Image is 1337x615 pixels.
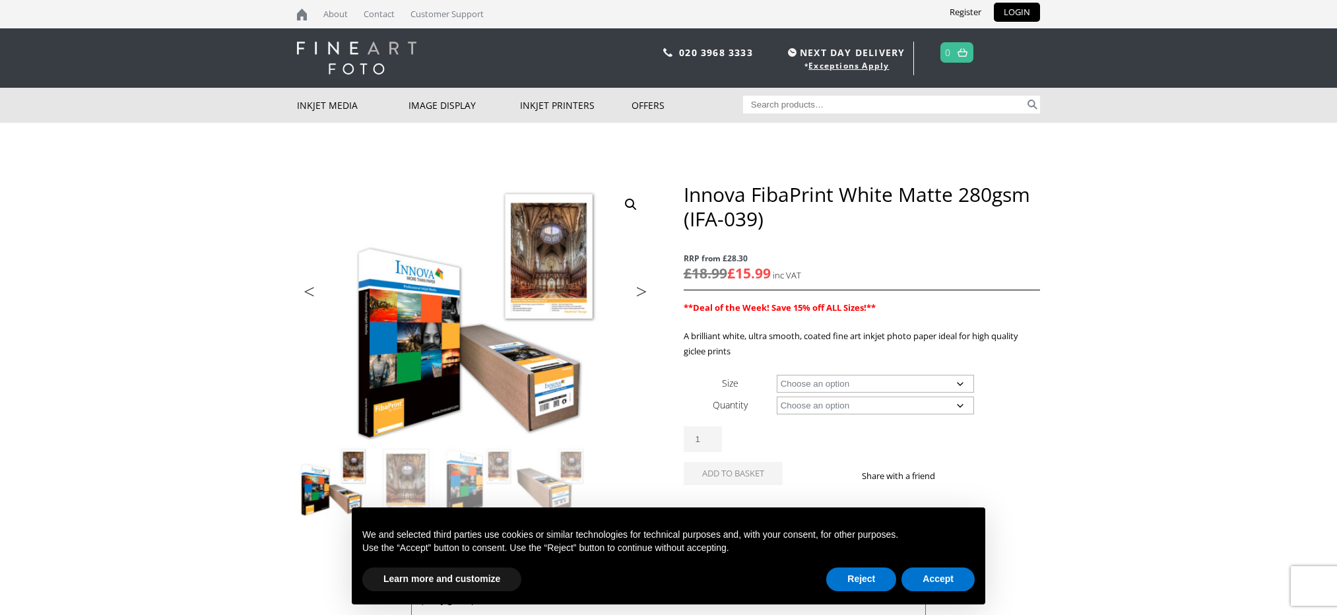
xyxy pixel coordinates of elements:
[684,462,783,485] button: Add to basket
[619,193,643,216] a: View full-screen image gallery
[679,46,753,59] a: 020 3968 3333
[958,48,967,57] img: basket.svg
[727,264,735,282] span: £
[362,542,975,555] p: Use the “Accept” button to consent. Use the “Reject” button to continue without accepting.
[297,42,416,75] img: logo-white.svg
[983,470,993,481] img: email sharing button
[684,264,727,282] bdi: 18.99
[808,60,889,71] a: Exceptions Apply
[727,264,771,282] bdi: 15.99
[515,446,587,517] img: Innova FibaPrint White Matte 280gsm (IFA-039) - Image 4
[826,567,896,591] button: Reject
[362,529,975,542] p: We and selected third parties use cookies or similar technologies for technical purposes and, wit...
[684,251,1040,266] span: RRP from £28.30
[520,88,632,123] a: Inkjet Printers
[862,469,951,484] p: Share with a friend
[951,470,962,481] img: facebook sharing button
[785,45,905,60] span: NEXT DAY DELIVERY
[684,329,1040,359] p: A brilliant white, ultra smooth, coated fine art inkjet photo paper ideal for high quality giclee...
[722,377,738,389] label: Size
[443,446,514,517] img: Innova FibaPrint White Matte 280gsm (IFA-039) - Image 3
[788,48,797,57] img: time.svg
[362,567,521,591] button: Learn more and customize
[632,88,743,123] a: Offers
[297,182,653,445] img: Innova FibaPrint White Matte 280gsm (IFA-039)
[408,88,520,123] a: Image Display
[901,567,975,591] button: Accept
[298,446,369,517] img: Innova FibaPrint White Matte 280gsm (IFA-039)
[945,43,951,62] a: 0
[994,3,1040,22] a: LOGIN
[967,470,977,481] img: twitter sharing button
[663,48,672,57] img: phone.svg
[684,426,722,452] input: Product quantity
[743,96,1026,113] input: Search products…
[713,399,748,411] label: Quantity
[684,302,876,313] strong: **Deal of the Week! Save 15% off ALL Sizes!**
[940,3,991,22] a: Register
[684,264,692,282] span: £
[370,446,441,517] img: Innova FibaPrint White Matte 280gsm (IFA-039) - Image 2
[684,182,1040,231] h1: Innova FibaPrint White Matte 280gsm (IFA-039)
[297,88,408,123] a: Inkjet Media
[1025,96,1040,113] button: Search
